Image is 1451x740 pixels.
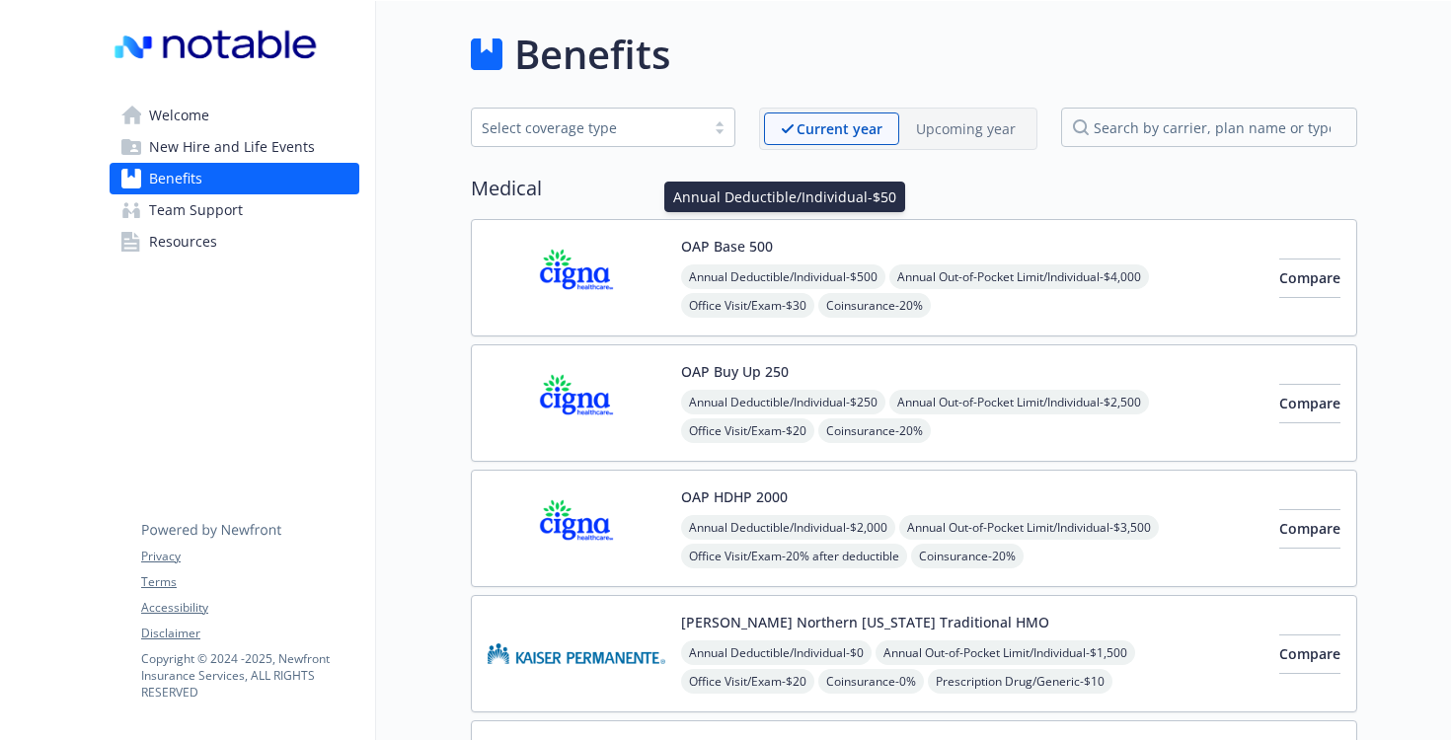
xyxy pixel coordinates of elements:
button: [PERSON_NAME] Northern [US_STATE] Traditional HMO [681,612,1049,632]
span: Annual Deductible/Individual - $2,000 [681,515,895,540]
span: Annual Deductible/Individual - $500 [681,264,885,289]
span: Resources [149,226,217,258]
span: Compare [1279,268,1340,287]
button: Compare [1279,634,1340,674]
a: Benefits [110,163,359,194]
div: Select coverage type [482,117,695,138]
span: Coinsurance - 0% [818,669,924,694]
a: Welcome [110,100,359,131]
a: Accessibility [141,599,358,617]
span: Office Visit/Exam - $20 [681,669,814,694]
span: New Hire and Life Events [149,131,315,163]
input: search by carrier, plan name or type [1061,108,1357,147]
span: Annual Out-of-Pocket Limit/Individual - $3,500 [899,515,1159,540]
span: Compare [1279,519,1340,538]
span: Annual Deductible/Individual - $0 [681,640,872,665]
h2: Medical [471,174,1357,203]
img: CIGNA carrier logo [488,486,665,570]
a: Privacy [141,548,358,565]
img: CIGNA carrier logo [488,236,665,320]
img: CIGNA carrier logo [488,361,665,445]
button: Compare [1279,509,1340,549]
a: New Hire and Life Events [110,131,359,163]
img: Kaiser Permanente Insurance Company carrier logo [488,612,665,696]
span: Team Support [149,194,243,226]
a: Terms [141,573,358,591]
button: Compare [1279,259,1340,298]
a: Disclaimer [141,625,358,642]
span: Coinsurance - 20% [911,544,1024,568]
a: Resources [110,226,359,258]
span: Compare [1279,644,1340,663]
span: Annual Out-of-Pocket Limit/Individual - $1,500 [876,640,1135,665]
span: Office Visit/Exam - $30 [681,293,814,318]
button: OAP HDHP 2000 [681,486,788,507]
span: Annual Out-of-Pocket Limit/Individual - $2,500 [889,390,1149,414]
button: OAP Base 500 [681,236,773,257]
a: Team Support [110,194,359,226]
span: Annual Out-of-Pocket Limit/Individual - $4,000 [889,264,1149,289]
span: Coinsurance - 20% [818,418,931,443]
button: OAP Buy Up 250 [681,361,789,382]
span: Office Visit/Exam - $20 [681,418,814,443]
p: Copyright © 2024 - 2025 , Newfront Insurance Services, ALL RIGHTS RESERVED [141,650,358,701]
span: Welcome [149,100,209,131]
span: Office Visit/Exam - 20% after deductible [681,544,907,568]
p: Current year [797,118,882,139]
span: Benefits [149,163,202,194]
button: Compare [1279,384,1340,423]
div: Annual Deductible/Individual - $50 [664,182,905,212]
span: Annual Deductible/Individual - $250 [681,390,885,414]
h1: Benefits [514,25,670,84]
span: Compare [1279,394,1340,412]
span: Prescription Drug/Generic - $10 [928,669,1112,694]
span: Coinsurance - 20% [818,293,931,318]
p: Upcoming year [916,118,1016,139]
